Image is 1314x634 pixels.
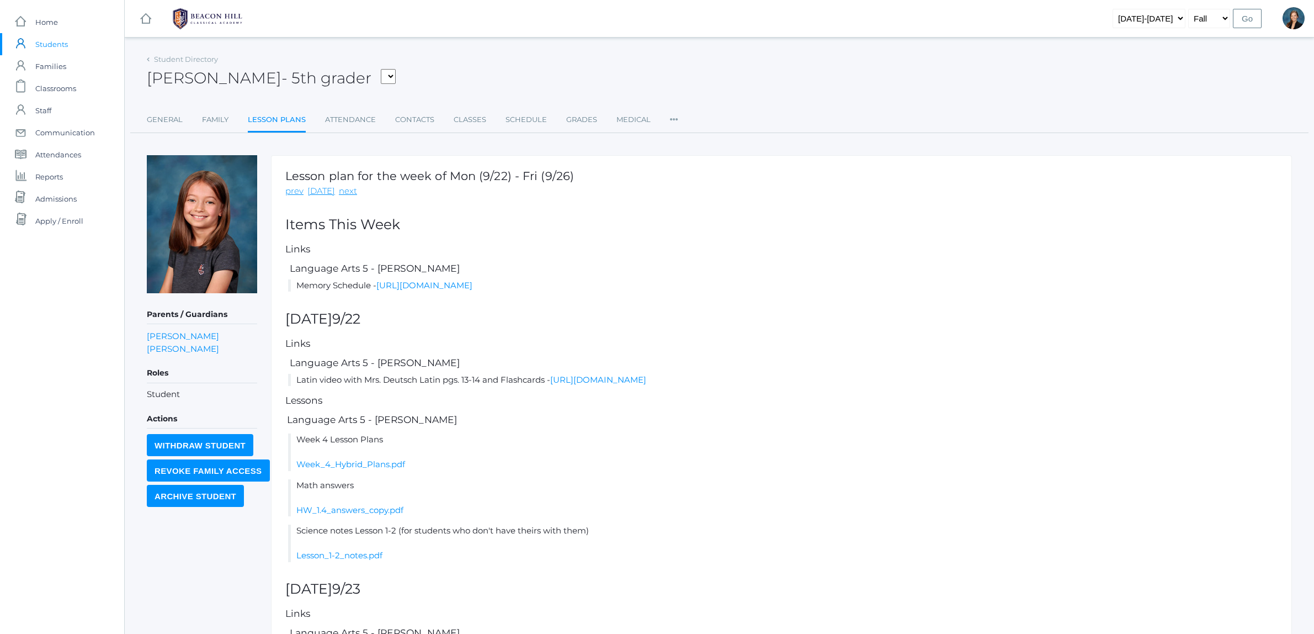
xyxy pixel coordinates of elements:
h2: [DATE] [285,311,1278,327]
li: Math answers [288,479,1278,517]
span: Staff [35,99,51,121]
a: [PERSON_NAME] [147,342,219,355]
a: Family [202,109,228,131]
li: Week 4 Lesson Plans [288,434,1278,471]
li: Memory Schedule - [288,279,1278,292]
a: [URL][DOMAIN_NAME] [376,280,472,290]
a: Attendance [325,109,376,131]
span: - 5th grader [281,68,371,87]
h5: Lessons [285,395,1278,406]
a: Week_4_Hybrid_Plans.pdf [296,459,405,469]
span: Classrooms [35,77,76,99]
h1: Lesson plan for the week of Mon (9/22) - Fri (9/26) [285,170,574,182]
h5: Parents / Guardians [147,305,257,324]
span: Reports [35,166,63,188]
span: Admissions [35,188,77,210]
h5: Links [285,339,1278,349]
a: [PERSON_NAME] [147,330,219,342]
img: 1_BHCALogos-05.png [166,5,249,33]
h2: Items This Week [285,217,1278,233]
span: 9/23 [332,580,360,597]
a: Medical [616,109,651,131]
li: Science notes Lesson 1-2 (for students who don't have theirs with them) [288,525,1278,562]
img: Ayla Smith [147,155,257,293]
a: General [147,109,183,131]
a: [DATE] [307,185,335,198]
h5: Language Arts 5 - [PERSON_NAME] [285,415,1278,425]
span: Students [35,33,68,55]
a: Grades [566,109,597,131]
h5: Language Arts 5 - [PERSON_NAME] [288,263,1278,274]
input: Archive Student [147,485,244,507]
a: Student Directory [154,55,218,64]
a: next [339,185,357,198]
span: 9/22 [332,310,360,327]
div: Allison Smith [1283,7,1305,29]
span: Apply / Enroll [35,210,83,232]
h5: Actions [147,410,257,429]
li: Latin video with Mrs. Deutsch Latin pgs. 13-14 and Flashcards - [288,374,1278,387]
a: [URL][DOMAIN_NAME] [550,374,646,385]
span: Communication [35,121,95,144]
a: Classes [454,109,486,131]
h5: Roles [147,364,257,383]
a: prev [285,185,304,198]
a: Lesson_1-2_notes.pdf [296,550,382,561]
input: Go [1233,9,1262,28]
span: Attendances [35,144,81,166]
input: Withdraw Student [147,434,253,456]
h5: Language Arts 5 - [PERSON_NAME] [288,358,1278,368]
a: HW_1.4_answers_copy.pdf [296,505,403,515]
input: Revoke Family Access [147,459,270,482]
h2: [PERSON_NAME] [147,70,396,87]
h5: Links [285,244,1278,255]
h2: [DATE] [285,582,1278,597]
li: Student [147,388,257,401]
span: Home [35,11,58,33]
a: Lesson Plans [248,109,306,133]
h5: Links [285,609,1278,619]
a: Schedule [506,109,547,131]
span: Families [35,55,66,77]
a: Contacts [395,109,434,131]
